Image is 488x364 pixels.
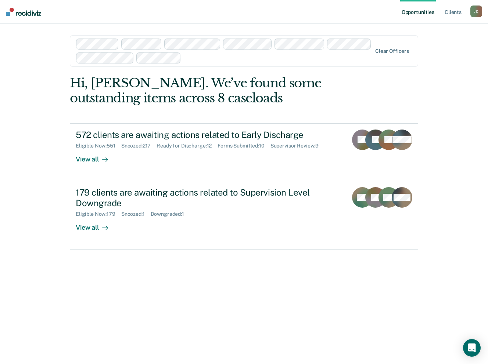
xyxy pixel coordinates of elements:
[70,123,418,181] a: 572 clients are awaiting actions related to Early DischargeEligible Now:551Snoozed:217Ready for D...
[76,149,117,163] div: View all
[151,211,190,217] div: Downgraded : 1
[70,76,348,106] div: Hi, [PERSON_NAME]. We’ve found some outstanding items across 8 caseloads
[76,187,334,208] div: 179 clients are awaiting actions related to Supervision Level Downgrade
[121,211,151,217] div: Snoozed : 1
[375,48,409,54] div: Clear officers
[470,6,482,17] div: J C
[76,217,117,232] div: View all
[76,211,121,217] div: Eligible Now : 179
[218,143,270,149] div: Forms Submitted : 10
[463,339,481,357] div: Open Intercom Messenger
[6,8,41,16] img: Recidiviz
[270,143,324,149] div: Supervisor Review : 9
[470,6,482,17] button: JC
[76,143,121,149] div: Eligible Now : 551
[121,143,157,149] div: Snoozed : 217
[157,143,218,149] div: Ready for Discharge : 12
[76,130,334,140] div: 572 clients are awaiting actions related to Early Discharge
[70,181,418,250] a: 179 clients are awaiting actions related to Supervision Level DowngradeEligible Now:179Snoozed:1D...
